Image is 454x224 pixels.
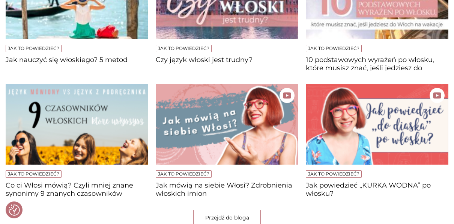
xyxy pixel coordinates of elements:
[308,171,359,177] a: Jak to powiedzieć?
[9,204,20,216] button: Preferencje co do zgód
[8,171,59,177] a: Jak to powiedzieć?
[306,56,448,71] a: 10 podstawowych wyrażeń po włosku, które musisz znać, jeśli jedziesz do [GEOGRAPHIC_DATA] na wakacje
[156,56,298,71] a: Czy język włoski jest trudny?
[158,45,209,51] a: Jak to powiedzieć?
[6,56,148,71] a: Jak nauczyć się włoskiego? 5 metod
[308,45,359,51] a: Jak to powiedzieć?
[156,182,298,197] a: Jak mówią na siebie Włosi? Zdrobnienia włoskich imion
[306,182,448,197] a: Jak powiedzieć „KURKA WODNA” po włosku?
[9,204,20,216] img: Revisit consent button
[158,171,209,177] a: Jak to powiedzieć?
[8,45,59,51] a: Jak to powiedzieć?
[6,182,148,197] a: Co ci Włosi mówią? Czyli mniej znane synonimy 9 znanych czasowników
